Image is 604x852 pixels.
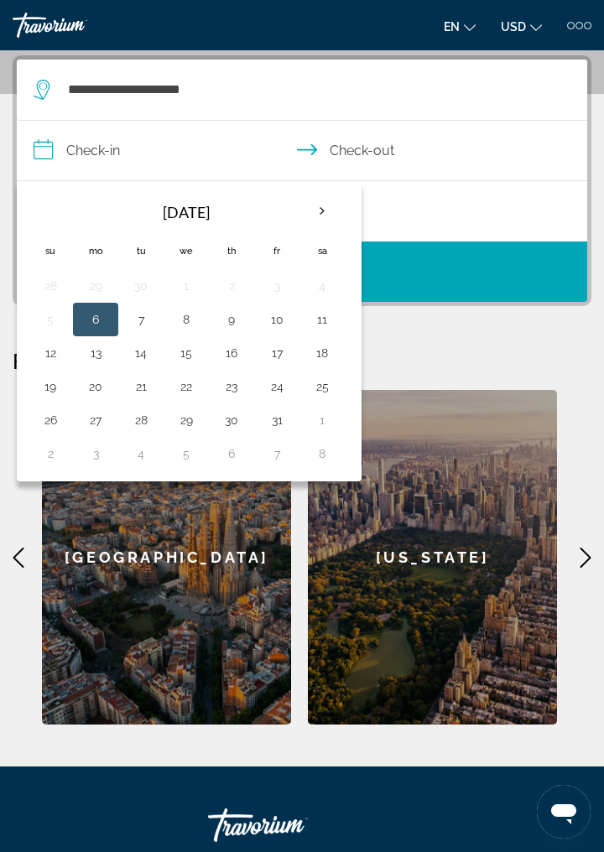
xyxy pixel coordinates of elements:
[218,375,245,398] button: Day 23
[173,308,200,331] button: Day 8
[82,442,109,465] button: Day 3
[37,274,64,298] button: Day 28
[82,274,109,298] button: Day 29
[128,308,154,331] button: Day 7
[309,408,336,432] button: Day 1
[263,341,290,365] button: Day 17
[309,375,336,398] button: Day 25
[17,60,587,302] div: Search widget
[501,20,526,34] span: USD
[309,308,336,331] button: Day 11
[173,274,200,298] button: Day 1
[37,442,64,465] button: Day 2
[128,408,154,432] button: Day 28
[218,341,245,365] button: Day 16
[444,20,460,34] span: en
[37,341,64,365] button: Day 12
[42,390,291,725] div: [GEOGRAPHIC_DATA]
[73,192,299,232] th: [DATE]
[82,308,109,331] button: Day 6
[263,308,290,331] button: Day 10
[173,341,200,365] button: Day 15
[218,274,245,298] button: Day 2
[299,192,345,231] button: Next month
[501,14,542,39] button: Change currency
[128,442,154,465] button: Day 4
[128,274,154,298] button: Day 30
[13,13,138,38] a: Travorium
[173,375,200,398] button: Day 22
[37,375,64,398] button: Day 19
[308,390,557,725] a: New York[US_STATE]
[28,192,345,470] table: Left calendar grid
[82,375,109,398] button: Day 20
[309,442,336,465] button: Day 8
[263,375,290,398] button: Day 24
[263,408,290,432] button: Day 31
[263,274,290,298] button: Day 3
[173,442,200,465] button: Day 5
[218,308,245,331] button: Day 9
[208,800,376,850] a: Go Home
[37,408,64,432] button: Day 26
[173,408,200,432] button: Day 29
[82,341,109,365] button: Day 13
[66,77,545,102] input: Search hotel destination
[128,341,154,365] button: Day 14
[308,390,557,725] div: [US_STATE]
[17,121,587,181] button: Select check in and out date
[309,341,336,365] button: Day 18
[128,375,154,398] button: Day 21
[13,348,591,373] h2: Featured Destinations
[263,442,290,465] button: Day 7
[82,408,109,432] button: Day 27
[309,274,336,298] button: Day 4
[537,785,591,839] iframe: Кнопка запуска окна обмена сообщениями
[218,442,245,465] button: Day 6
[42,390,291,725] a: Barcelona[GEOGRAPHIC_DATA]
[444,14,476,39] button: Change language
[218,408,245,432] button: Day 30
[37,308,64,331] button: Day 5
